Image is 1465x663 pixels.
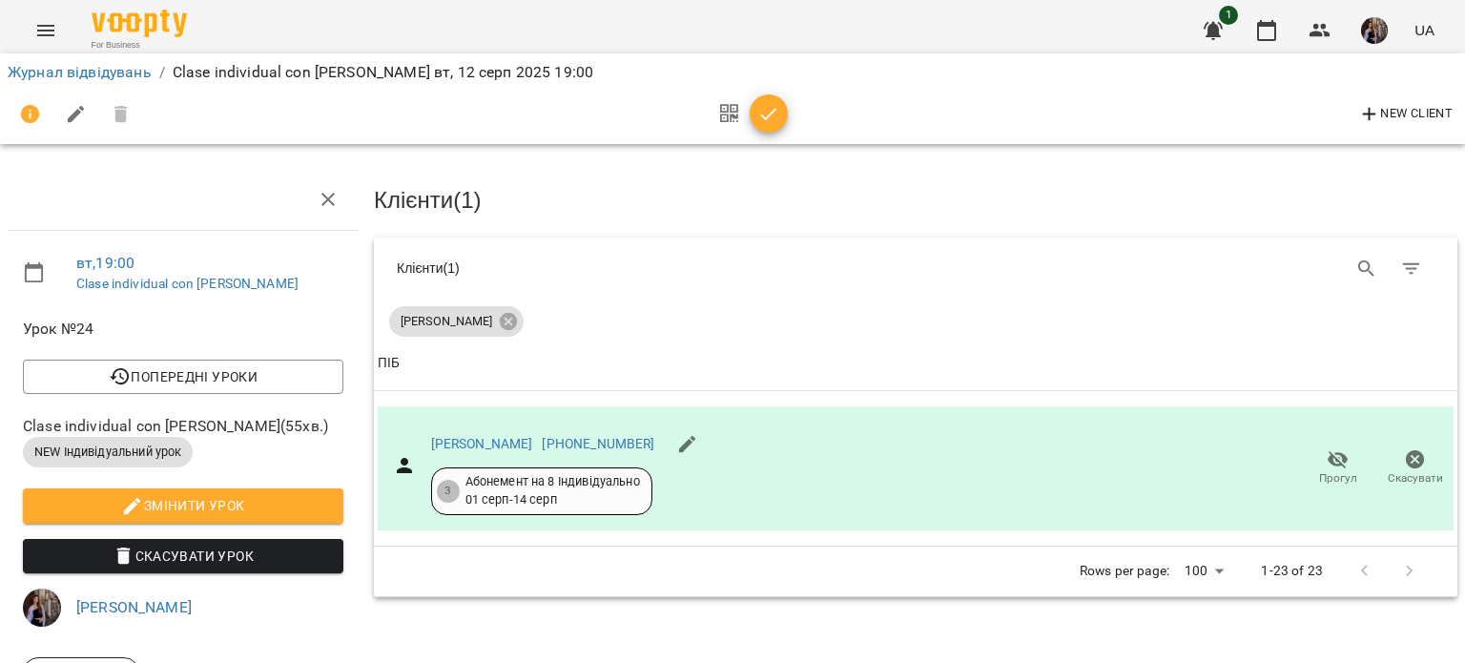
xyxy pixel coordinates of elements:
[389,306,524,337] div: [PERSON_NAME]
[23,415,343,438] span: Clase individual con [PERSON_NAME] ( 55 хв. )
[1407,12,1442,48] button: UA
[465,473,640,508] div: Абонемент на 8 Індивідуально 01 серп - 14 серп
[1299,442,1376,495] button: Прогул
[1344,246,1390,292] button: Search
[38,365,328,388] span: Попередні уроки
[173,61,593,84] p: Clase individual con [PERSON_NAME] вт, 12 серп 2025 19:00
[23,360,343,394] button: Попередні уроки
[8,61,1457,84] nav: breadcrumb
[159,61,165,84] li: /
[374,238,1457,299] div: Table Toolbar
[437,480,460,503] div: 3
[76,598,192,616] a: [PERSON_NAME]
[378,352,400,375] div: ПІБ
[92,39,187,52] span: For Business
[23,488,343,523] button: Змінити урок
[23,444,193,461] span: NEW Індивідуальний урок
[23,539,343,573] button: Скасувати Урок
[76,276,299,291] a: Clase individual con [PERSON_NAME]
[542,436,654,451] a: [PHONE_NUMBER]
[389,313,504,330] span: [PERSON_NAME]
[23,589,61,627] img: 8d3efba7e3fbc8ec2cfbf83b777fd0d7.JPG
[1261,562,1322,581] p: 1-23 of 23
[1080,562,1169,581] p: Rows per page:
[378,352,400,375] div: Sort
[1219,6,1238,25] span: 1
[92,10,187,37] img: Voopty Logo
[1353,99,1457,130] button: New Client
[378,352,1454,375] span: ПІБ
[397,259,901,278] div: Клієнти ( 1 )
[1376,442,1454,495] button: Скасувати
[1319,470,1357,487] span: Прогул
[1388,470,1443,487] span: Скасувати
[38,494,328,517] span: Змінити урок
[23,8,69,53] button: Menu
[374,188,1457,213] h3: Клієнти ( 1 )
[76,254,134,272] a: вт , 19:00
[23,318,343,341] span: Урок №24
[1389,246,1434,292] button: Фільтр
[1358,103,1453,126] span: New Client
[38,545,328,568] span: Скасувати Урок
[1361,17,1388,44] img: 8d3efba7e3fbc8ec2cfbf83b777fd0d7.JPG
[8,63,152,81] a: Журнал відвідувань
[1177,557,1230,585] div: 100
[431,436,533,451] a: [PERSON_NAME]
[1414,20,1434,40] span: UA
